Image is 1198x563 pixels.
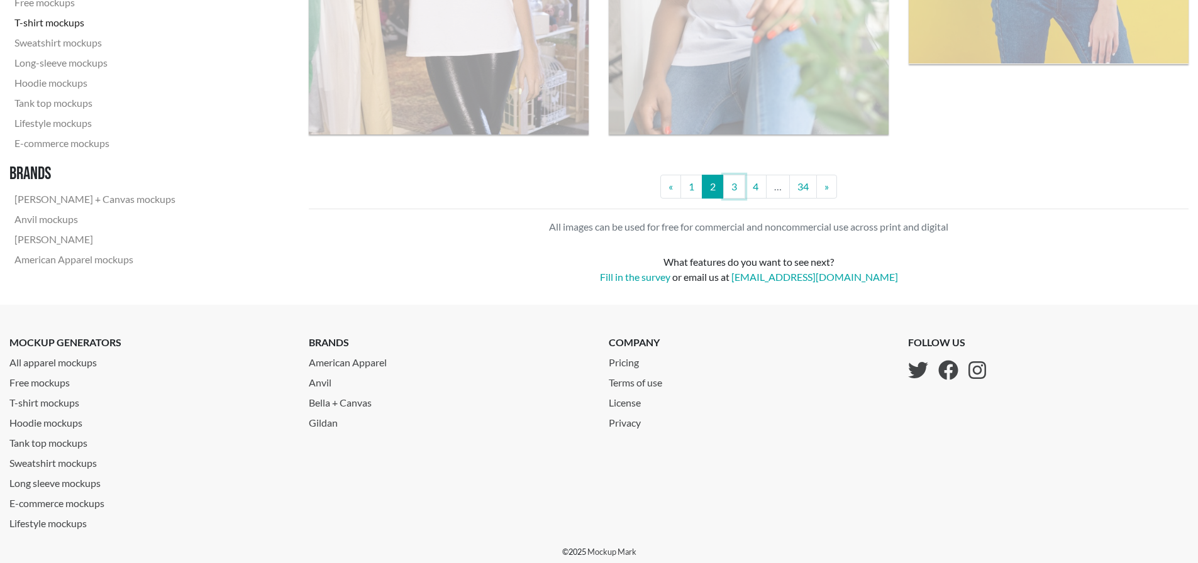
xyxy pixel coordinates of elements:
[9,73,180,93] a: Hoodie mockups
[9,33,180,53] a: Sweatshirt mockups
[309,390,589,410] a: Bella + Canvas
[609,390,672,410] a: License
[609,350,672,370] a: Pricing
[609,335,672,350] p: company
[745,175,767,199] a: 4
[600,271,670,283] a: Fill in the survey
[9,249,180,270] a: American Apparel mockups
[9,491,290,511] a: E-commerce mockups
[9,133,180,153] a: E-commerce mockups
[9,451,290,471] a: Sweatshirt mockups
[9,410,290,430] a: Hoodie mockups
[789,175,817,199] a: 34
[731,271,898,283] a: [EMAIL_ADDRESS][DOMAIN_NAME]
[609,370,672,390] a: Terms of use
[9,189,180,209] a: [PERSON_NAME] + Canvas mockups
[562,546,636,558] p: © 2025
[9,430,290,451] a: Tank top mockups
[9,390,290,410] a: T-shirt mockups
[9,350,290,370] a: All apparel mockups
[824,180,829,192] span: »
[723,175,745,199] a: 3
[9,163,180,185] h3: Brands
[9,229,180,249] a: [PERSON_NAME]
[9,335,290,350] p: mockup generators
[9,13,180,33] a: T-shirt mockups
[9,53,180,73] a: Long-sleeve mockups
[9,471,290,491] a: Long sleeve mockups
[309,350,589,370] a: American Apparel
[9,113,180,133] a: Lifestyle mockups
[309,410,589,430] a: Gildan
[702,175,724,199] a: 2
[680,175,702,199] a: 1
[587,547,636,557] a: Mockup Mark
[391,254,1107,285] div: What features do you want to see next? or email us at
[9,93,180,113] a: Tank top mockups
[9,370,290,390] a: Free mockups
[309,219,1189,234] p: All images can be used for free for commercial and noncommercial use across print and digital
[9,511,290,531] a: Lifestyle mockups
[309,370,589,390] a: Anvil
[9,209,180,229] a: Anvil mockups
[309,335,589,350] p: brands
[668,180,673,192] span: «
[609,410,672,430] a: Privacy
[908,335,986,350] p: follow us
